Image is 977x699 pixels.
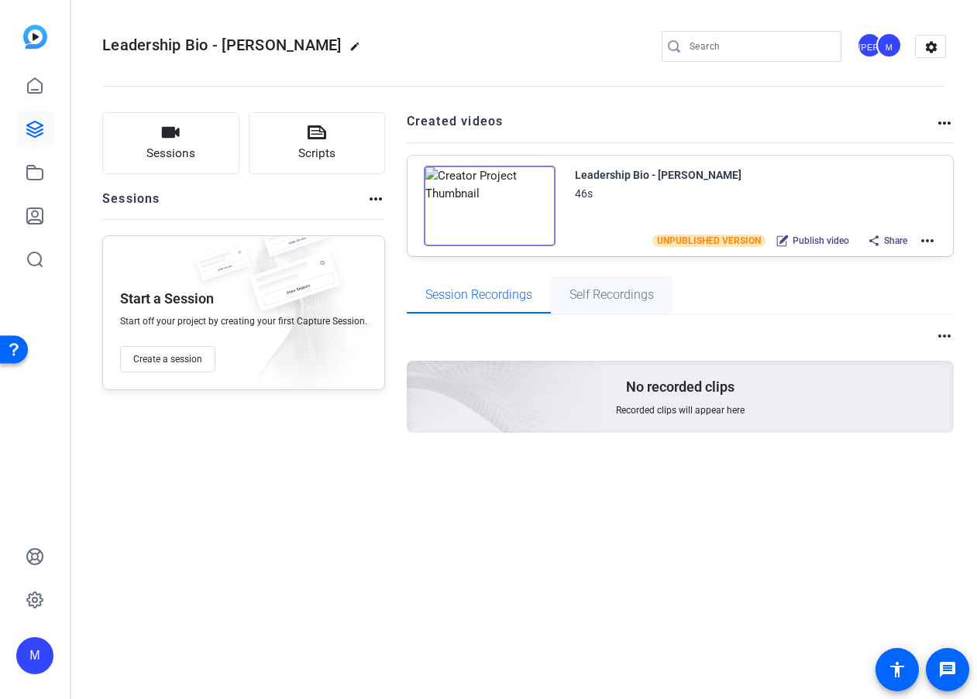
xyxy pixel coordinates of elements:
[349,41,368,60] mat-icon: edit
[188,245,258,291] img: fake-session.png
[575,184,593,203] div: 46s
[616,404,745,416] span: Recorded clips will appear here
[366,190,385,208] mat-icon: more_horiz
[690,37,829,56] input: Search
[918,231,937,250] mat-icon: more_horiz
[876,33,902,58] div: M
[102,190,160,219] h2: Sessions
[793,235,849,247] span: Publish video
[120,315,367,327] span: Start off your project by creating your first Capture Session.
[857,33,884,60] ngx-avatar: Jonathan Andrews
[146,145,195,163] span: Sessions
[935,114,954,132] mat-icon: more_horiz
[876,33,903,60] ngx-avatar: Marketing
[916,36,947,59] mat-icon: settings
[16,637,53,674] div: M
[425,289,532,301] span: Session Recordings
[226,231,377,397] img: embarkstudio-empty-session.png
[23,25,47,49] img: blue-gradient.svg
[233,208,603,544] img: embarkstudio-empty-session.png
[133,353,202,365] span: Create a session
[888,660,906,679] mat-icon: accessibility
[236,252,353,328] img: fake-session.png
[298,145,335,163] span: Scripts
[252,213,337,269] img: fake-session.png
[102,36,342,54] span: Leadership Bio - [PERSON_NAME]
[857,33,882,58] div: [PERSON_NAME]
[652,235,765,247] span: UNPUBLISHED VERSION
[249,112,386,174] button: Scripts
[884,235,907,247] span: Share
[407,112,936,142] h2: Created videos
[120,346,215,372] button: Create a session
[569,289,654,301] span: Self Recordings
[102,112,239,174] button: Sessions
[626,378,734,396] p: No recorded clips
[938,660,957,679] mat-icon: message
[120,290,214,308] p: Start a Session
[424,166,556,246] img: Creator Project Thumbnail
[575,166,741,184] div: Leadership Bio - [PERSON_NAME]
[935,327,954,345] mat-icon: more_horiz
